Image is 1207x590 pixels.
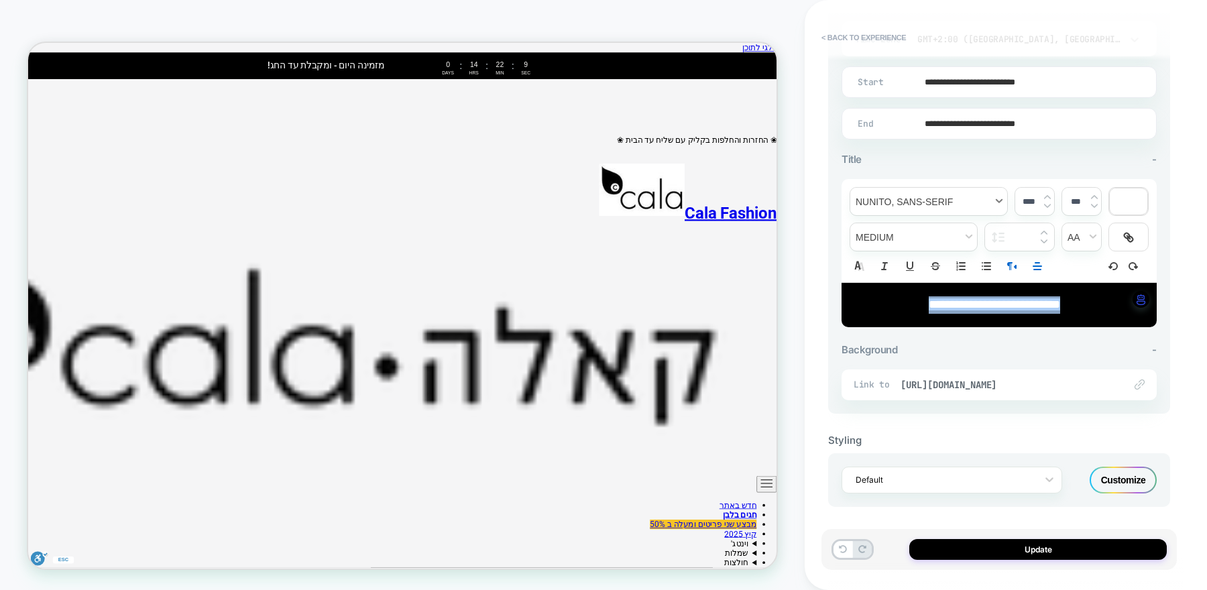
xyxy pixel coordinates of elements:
[926,258,945,274] button: Strike
[850,188,1007,215] span: font
[842,343,897,356] span: Background
[1002,258,1021,274] button: Right to Left
[1091,194,1098,200] img: up
[1062,223,1101,251] span: transform
[653,37,673,44] div: Sec
[842,153,862,166] span: Title
[550,23,570,34] div: 0
[584,23,604,34] div: 14
[1041,239,1047,244] img: down
[815,27,913,48] button: < Back to experience
[1044,194,1051,200] img: up
[550,37,570,44] div: Days
[653,23,673,34] div: 9
[584,37,604,44] div: Hrs
[952,258,970,274] button: Ordered list
[1044,203,1051,209] img: down
[1028,258,1047,274] span: Align
[850,223,977,251] span: fontWeight
[1135,379,1145,390] img: edit
[901,258,919,274] button: Underline
[1152,343,1157,356] span: -
[320,23,475,37] span: מזמינה היום - ומקבלת עד החג!
[1137,294,1145,305] img: edit with ai
[992,232,1004,243] img: line height
[575,23,579,38] div: :
[644,23,648,38] div: :
[619,37,639,44] div: Min
[619,23,639,34] div: 22
[828,434,1170,447] div: Styling
[1091,203,1098,209] img: down
[977,258,996,274] button: Bullet list
[875,258,894,274] button: Italic
[876,214,998,239] span: Cala Fashion
[909,539,1167,560] button: Update
[1041,230,1047,235] img: up
[901,379,1111,391] span: [URL][DOMAIN_NAME]
[610,23,614,38] div: :
[854,379,894,390] span: Link to
[1152,153,1157,166] span: -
